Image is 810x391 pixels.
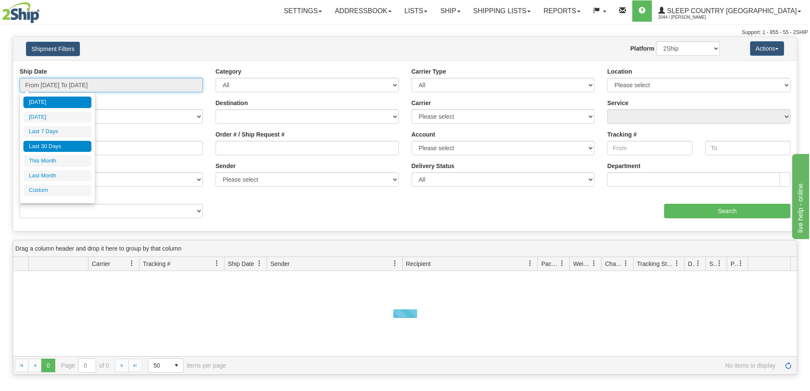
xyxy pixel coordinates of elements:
span: No items to display [238,362,776,369]
a: Carrier filter column settings [125,256,139,271]
a: Shipping lists [467,0,537,22]
label: Department [607,162,640,170]
a: Tracking Status filter column settings [670,256,684,271]
div: grid grouping header [13,240,797,257]
label: Platform [630,44,654,53]
input: Search [664,204,790,218]
span: Packages [541,260,559,268]
label: Account [412,130,435,139]
li: [DATE] [23,111,91,123]
a: Reports [537,0,587,22]
span: Tracking # [143,260,171,268]
a: Settings [277,0,328,22]
button: Shipment Filters [26,42,80,56]
label: Carrier Type [412,67,446,76]
span: Page of 0 [61,358,109,373]
span: Delivery Status [688,260,695,268]
li: Custom [23,185,91,196]
div: live help - online [6,5,79,15]
span: Charge [605,260,623,268]
a: Sleep Country [GEOGRAPHIC_DATA] 2044 / [PERSON_NAME] [652,0,807,22]
li: Last Month [23,170,91,182]
span: select [170,359,183,372]
div: Support: 1 - 855 - 55 - 2SHIP [2,29,808,36]
a: Lists [398,0,434,22]
a: Charge filter column settings [619,256,633,271]
a: Delivery Status filter column settings [691,256,705,271]
a: Ship [434,0,466,22]
label: Order # / Ship Request # [216,130,285,139]
img: logo2044.jpg [2,2,40,23]
label: Location [607,67,632,76]
span: Weight [573,260,591,268]
a: Pickup Status filter column settings [733,256,748,271]
li: Last 7 Days [23,126,91,137]
span: 2044 / [PERSON_NAME] [658,13,722,22]
label: Sender [216,162,236,170]
li: Last 30 Days [23,141,91,152]
a: Weight filter column settings [587,256,601,271]
label: Category [216,67,242,76]
label: Ship Date [20,67,47,76]
span: Recipient [406,260,431,268]
a: Addressbook [328,0,398,22]
span: Shipment Issues [709,260,716,268]
a: Recipient filter column settings [523,256,537,271]
span: Carrier [92,260,110,268]
span: Sender [270,260,290,268]
span: 50 [153,361,165,370]
a: Sender filter column settings [388,256,402,271]
span: Ship Date [228,260,254,268]
a: Tracking # filter column settings [210,256,224,271]
iframe: chat widget [790,152,809,239]
a: Refresh [782,359,795,372]
a: Packages filter column settings [555,256,569,271]
span: Sleep Country [GEOGRAPHIC_DATA] [665,7,797,14]
span: items per page [148,358,226,373]
label: Service [607,99,628,107]
label: Destination [216,99,248,107]
span: Pickup Status [730,260,738,268]
input: To [705,141,790,155]
span: Page 0 [41,359,55,372]
li: This Month [23,155,91,167]
a: Ship Date filter column settings [252,256,267,271]
input: From [607,141,692,155]
a: Shipment Issues filter column settings [712,256,727,271]
span: Tracking Status [637,260,674,268]
label: Tracking # [607,130,637,139]
label: Delivery Status [412,162,455,170]
label: Carrier [412,99,431,107]
li: [DATE] [23,97,91,108]
button: Actions [750,41,784,56]
span: Page sizes drop down [148,358,184,373]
